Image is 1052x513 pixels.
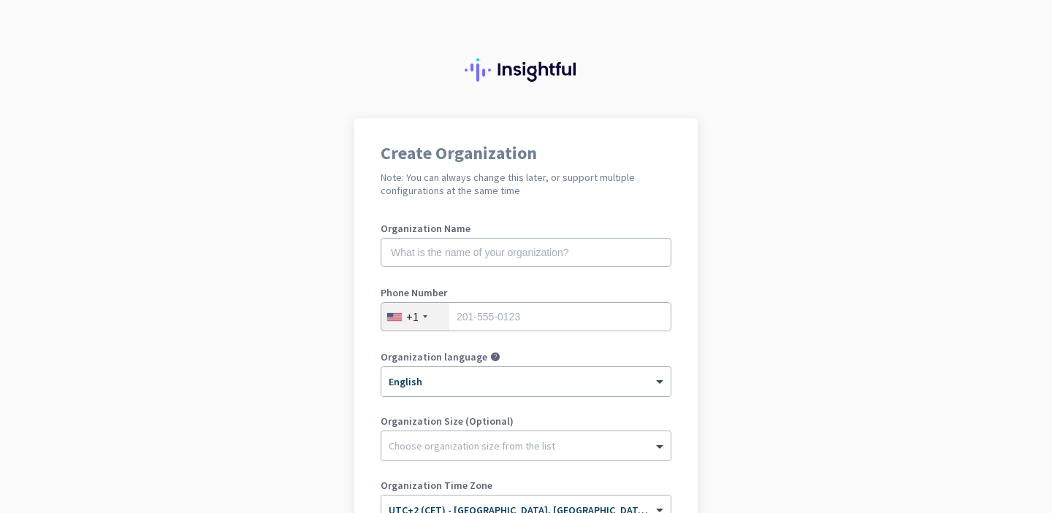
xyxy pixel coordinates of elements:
label: Phone Number [381,288,671,298]
img: Insightful [465,58,587,82]
h2: Note: You can always change this later, or support multiple configurations at the same time [381,171,671,197]
h1: Create Organization [381,144,671,162]
i: help [490,352,500,362]
label: Organization language [381,352,487,362]
label: Organization Name [381,223,671,234]
label: Organization Time Zone [381,480,671,490]
label: Organization Size (Optional) [381,416,671,426]
div: +1 [406,309,419,324]
input: 201-555-0123 [381,302,671,331]
input: What is the name of your organization? [381,238,671,267]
